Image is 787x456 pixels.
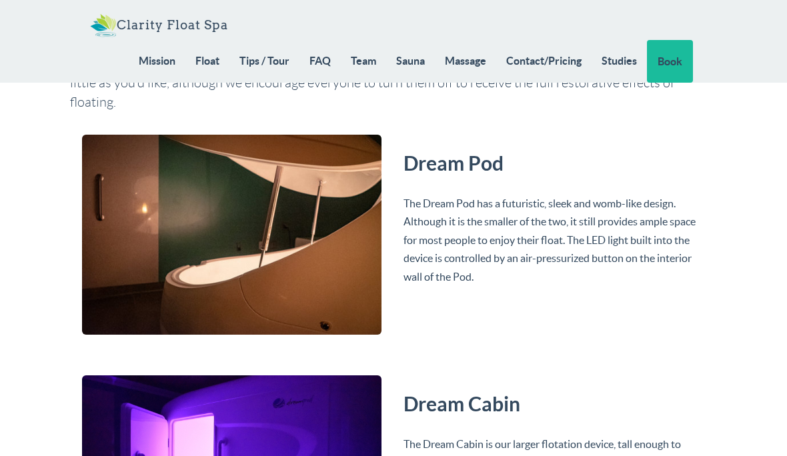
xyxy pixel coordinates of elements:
[185,40,229,81] a: Float
[299,40,341,81] a: FAQ
[386,40,435,81] a: Sauna
[647,40,693,83] a: Book
[129,40,185,81] a: Mission
[404,393,707,415] h3: Dream Cabin
[592,40,647,81] a: Studies
[496,40,592,81] a: Contact/Pricing
[229,40,299,81] a: Tips / Tour
[435,40,496,81] a: Massage
[404,153,707,175] h3: Dream Pod
[404,195,707,287] div: The Dream Pod has a futuristic, sleek and womb-like design. Although it is the smaller of the two...
[341,40,386,81] a: Team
